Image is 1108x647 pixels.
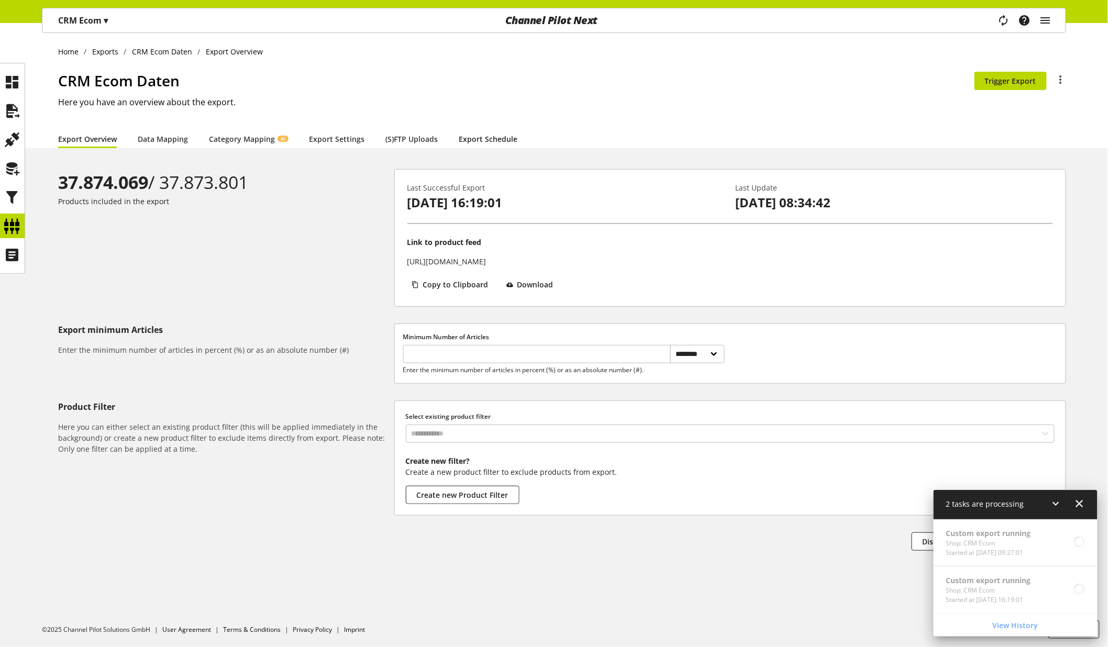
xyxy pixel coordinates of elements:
[407,182,725,193] p: Last Successful Export
[138,133,188,144] a: Data Mapping
[407,193,725,212] p: [DATE] 16:19:01
[58,96,1066,108] h2: Here you have an overview about the export.
[407,256,486,267] p: [URL][DOMAIN_NAME]
[58,46,79,57] span: Home
[736,182,1053,193] p: Last Update
[517,279,553,290] span: Download
[92,46,118,57] span: Exports
[385,133,438,144] a: (S)FTP Uploads
[58,196,390,207] p: Products included in the export
[993,620,1038,631] span: View History
[87,46,124,57] a: Exports
[502,275,563,297] a: Download
[58,400,390,413] h5: Product Filter
[407,275,498,294] button: Copy to Clipboard
[946,499,1024,509] span: 2 tasks are processing
[58,46,84,57] a: Home
[223,625,281,634] a: Terms & Conditions
[936,616,1095,634] a: View History
[407,237,482,248] p: Link to product feed
[403,332,725,342] label: Minimum Number of Articles
[459,133,517,144] a: Export Schedule
[423,279,488,290] span: Copy to Clipboard
[912,532,993,551] button: Discard Changes
[406,412,1055,421] label: Select existing product filter
[309,133,364,144] a: Export Settings
[58,421,390,454] h6: Here you can either select an existing product filter (this will be applied immediately in the ba...
[985,75,1036,86] span: Trigger Export
[58,344,390,355] h6: Enter the minimum number of articles in percent (%) or as an absolute number (#)
[417,489,508,500] span: Create new Product Filter
[104,15,108,26] span: ▾
[923,536,982,547] span: Discard Changes
[58,14,108,27] p: CRM Ecom
[42,625,162,634] li: ©2025 Channel Pilot Solutions GmbH
[58,70,974,92] h1: CRM Ecom Daten
[58,169,390,196] div: / 37.873.801
[406,456,470,466] b: Create new filter?
[403,365,671,375] p: Enter the minimum number of articles in percent (%) or as an absolute number (#).
[736,193,1053,212] p: [DATE] 08:34:42
[58,170,148,194] b: 37.874.069
[406,486,519,504] button: Create new Product Filter
[406,466,1055,477] p: Create a new product filter to exclude products from export.
[293,625,332,634] a: Privacy Policy
[162,625,211,634] a: User Agreement
[209,133,288,144] a: Category MappingAI
[344,625,365,634] a: Imprint
[58,323,390,336] h5: Export minimum Articles
[281,136,285,142] span: AI
[58,133,117,144] a: Export Overview
[974,72,1047,90] button: Trigger Export
[42,8,1066,33] nav: main navigation
[502,275,563,294] button: Download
